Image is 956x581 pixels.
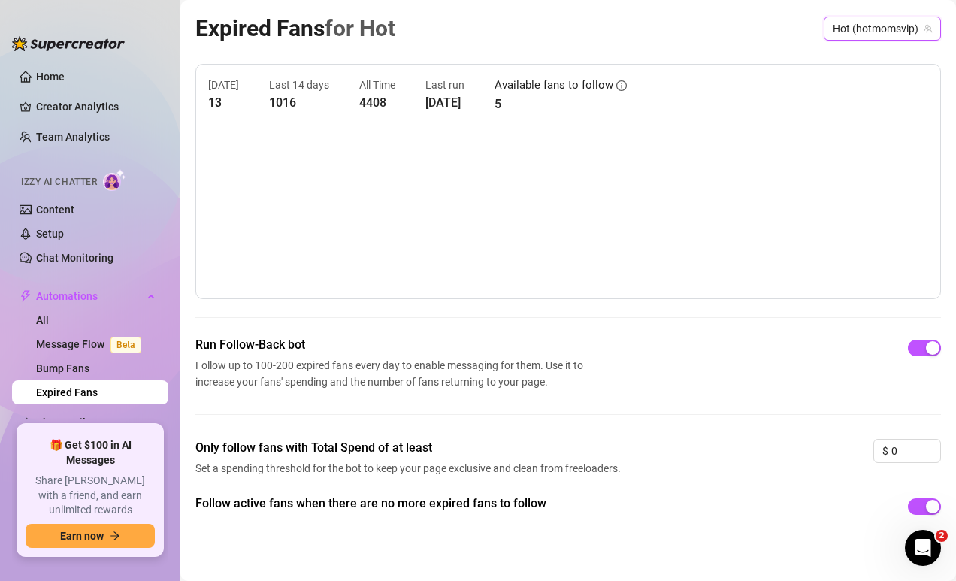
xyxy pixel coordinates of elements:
[616,80,627,91] span: info-circle
[36,410,143,434] span: Chat Copilot
[36,284,143,308] span: Automations
[269,77,329,93] article: Last 14 days
[924,24,933,33] span: team
[936,530,948,542] span: 2
[26,438,155,468] span: 🎁 Get $100 in AI Messages
[36,95,156,119] a: Creator Analytics
[26,524,155,548] button: Earn nowarrow-right
[36,338,147,350] a: Message FlowBeta
[20,417,29,428] img: Chat Copilot
[269,93,329,112] article: 1016
[195,439,625,457] span: Only follow fans with Total Spend of at least
[495,95,627,113] article: 5
[36,362,89,374] a: Bump Fans
[208,93,239,112] article: 13
[12,36,125,51] img: logo-BBDzfeDw.svg
[195,336,589,354] span: Run Follow-Back bot
[359,93,395,112] article: 4408
[103,169,126,191] img: AI Chatter
[36,71,65,83] a: Home
[195,357,589,390] span: Follow up to 100-200 expired fans every day to enable messaging for them. Use it to increase your...
[26,474,155,518] span: Share [PERSON_NAME] with a friend, and earn unlimited rewards
[195,11,395,46] article: Expired Fans
[21,175,97,189] span: Izzy AI Chatter
[36,204,74,216] a: Content
[36,314,49,326] a: All
[36,228,64,240] a: Setup
[425,93,464,112] article: [DATE]
[905,530,941,566] iframe: Intercom live chat
[110,531,120,541] span: arrow-right
[36,386,98,398] a: Expired Fans
[208,77,239,93] article: [DATE]
[36,252,113,264] a: Chat Monitoring
[325,15,395,41] span: for Hot
[20,290,32,302] span: thunderbolt
[495,77,613,95] article: Available fans to follow
[359,77,395,93] article: All Time
[36,131,110,143] a: Team Analytics
[833,17,932,40] span: Hot (hotmomsvip)
[60,530,104,542] span: Earn now
[891,440,940,462] input: 0.00
[195,460,625,477] span: Set a spending threshold for the bot to keep your page exclusive and clean from freeloaders.
[425,77,464,93] article: Last run
[110,337,141,353] span: Beta
[195,495,625,513] span: Follow active fans when there are no more expired fans to follow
